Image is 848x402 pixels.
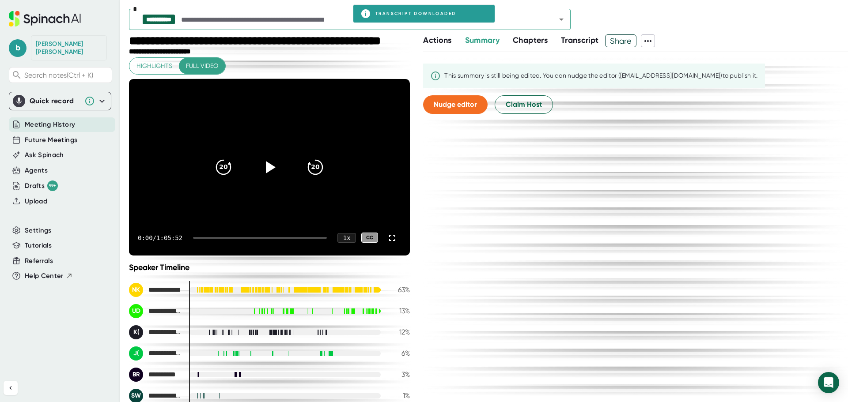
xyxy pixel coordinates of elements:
div: 63 % [388,286,410,294]
div: NK [129,283,143,297]
div: Kim Y. Jones (UCDC) [129,325,182,339]
span: Claim Host [506,99,542,110]
div: BR [129,368,143,382]
button: Help Center [25,271,73,281]
div: J( [129,346,143,361]
button: Settings [25,225,52,236]
button: Agents [25,165,48,176]
button: Transcript [561,34,599,46]
button: Chapters [513,34,548,46]
span: Highlights [136,60,172,71]
div: Open Intercom Messenger [818,372,839,393]
div: UCDC Debbie S. Deas [129,304,182,318]
span: Full video [186,60,218,71]
button: Full video [179,58,225,74]
div: 13 % [388,307,410,315]
div: Nicole Kelly [129,283,182,297]
div: UD [129,304,143,318]
div: Drafts [25,180,58,191]
button: Summary [465,34,500,46]
button: Referrals [25,256,53,266]
button: Ask Spinach [25,150,64,160]
span: b [9,39,26,57]
span: Summary [465,35,500,45]
button: Drafts 99+ [25,180,58,191]
div: Brady Rowe [36,40,102,56]
div: Speaker Timeline [129,263,410,272]
div: CC [361,233,378,243]
span: Nudge editor [434,100,477,109]
button: Collapse sidebar [4,381,18,395]
div: 12 % [388,328,410,336]
div: Jimmy Ellis (UCDC) [129,346,182,361]
div: 6 % [388,349,410,357]
span: Search notes (Ctrl + K) [24,71,110,79]
div: This summary is still being edited. You can nudge the editor ([EMAIL_ADDRESS][DOMAIN_NAME]) to pu... [444,72,758,80]
div: 99+ [47,180,58,191]
div: 1 % [388,391,410,400]
button: Meeting History [25,120,75,130]
span: Chapters [513,35,548,45]
button: Tutorials [25,240,52,251]
button: Upload [25,196,47,207]
div: 3 % [388,370,410,379]
button: Claim Host [495,95,553,114]
span: Share [606,33,636,49]
div: K( [129,325,143,339]
div: Quick record [13,92,107,110]
button: Highlights [129,58,179,74]
button: Open [555,13,568,26]
button: Nudge editor [423,95,488,114]
span: Help Center [25,271,64,281]
div: 1 x [337,233,356,243]
span: Actions [423,35,451,45]
div: Quick record [30,97,80,105]
button: Share [605,34,636,47]
div: 0:00 / 1:05:52 [138,234,182,241]
button: Actions [423,34,451,46]
span: Transcript [561,35,599,45]
button: Future Meetings [25,135,77,145]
